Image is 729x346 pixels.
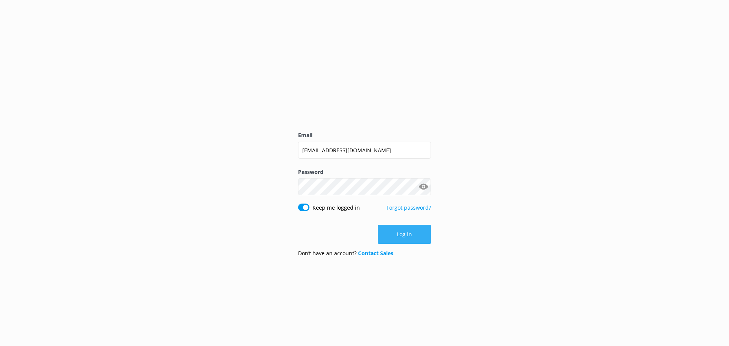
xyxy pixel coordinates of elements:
button: Show password [416,179,431,194]
input: user@emailaddress.com [298,142,431,159]
a: Contact Sales [358,250,393,257]
label: Password [298,168,431,176]
button: Log in [378,225,431,244]
label: Keep me logged in [312,204,360,212]
label: Email [298,131,431,139]
p: Don’t have an account? [298,249,393,258]
a: Forgot password? [387,204,431,211]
